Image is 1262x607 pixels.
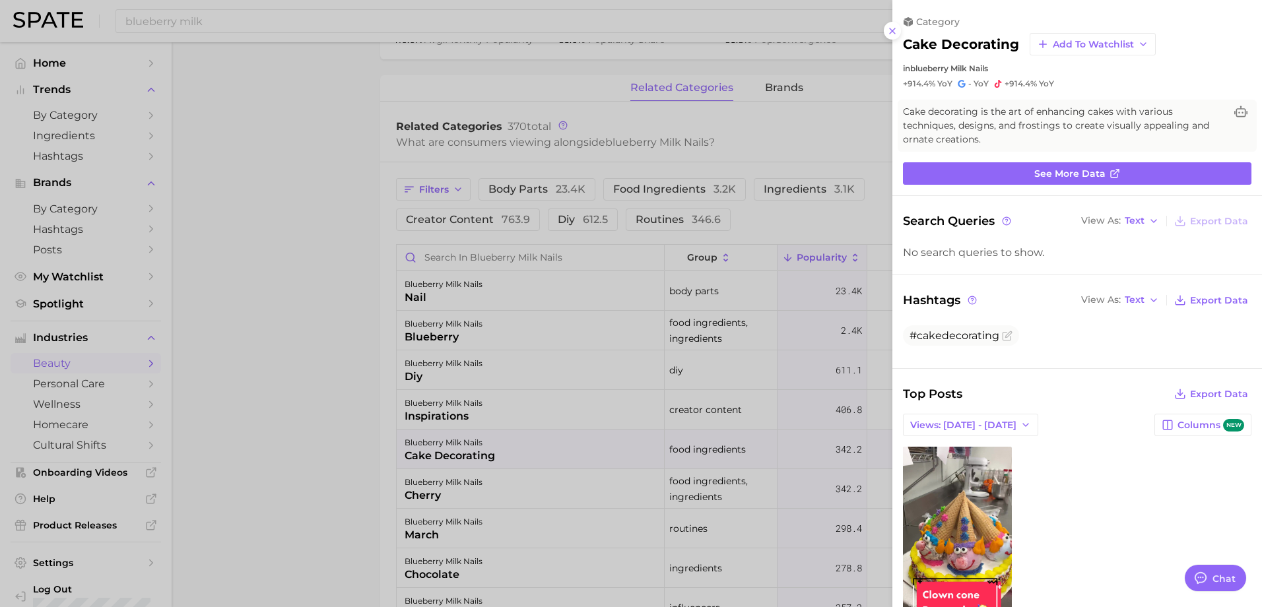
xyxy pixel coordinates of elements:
[1171,212,1251,230] button: Export Data
[1053,39,1134,50] span: Add to Watchlist
[937,79,952,89] span: YoY
[903,291,979,309] span: Hashtags
[1171,291,1251,309] button: Export Data
[1178,419,1244,431] span: Columns
[1081,217,1121,224] span: View As
[903,162,1251,185] a: See more data
[1190,295,1248,306] span: Export Data
[903,246,1251,259] div: No search queries to show.
[903,63,1251,73] div: in
[903,105,1225,146] span: Cake decorating is the art of enhancing cakes with various techniques, designs, and frostings to ...
[910,420,1016,431] span: Views: [DATE] - [DATE]
[916,16,960,28] span: category
[1125,296,1145,303] span: Text
[1154,414,1251,436] button: Columnsnew
[974,79,989,89] span: YoY
[1002,331,1013,341] button: Flag as miscategorized or irrelevant
[910,63,988,73] span: blueberry milk nails
[1039,79,1054,89] span: YoY
[903,36,1019,52] h2: cake decorating
[903,385,962,403] span: Top Posts
[903,414,1038,436] button: Views: [DATE] - [DATE]
[1190,389,1248,400] span: Export Data
[1081,296,1121,303] span: View As
[1078,212,1162,230] button: View AsText
[1005,79,1037,88] span: +914.4%
[1223,419,1244,431] span: new
[903,212,1013,230] span: Search Queries
[1034,168,1106,179] span: See more data
[1125,217,1145,224] span: Text
[903,79,935,88] span: +914.4%
[910,329,999,342] span: #cakedecorating
[1190,216,1248,227] span: Export Data
[1078,292,1162,309] button: View AsText
[968,79,972,88] span: -
[1171,385,1251,403] button: Export Data
[1030,33,1156,55] button: Add to Watchlist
